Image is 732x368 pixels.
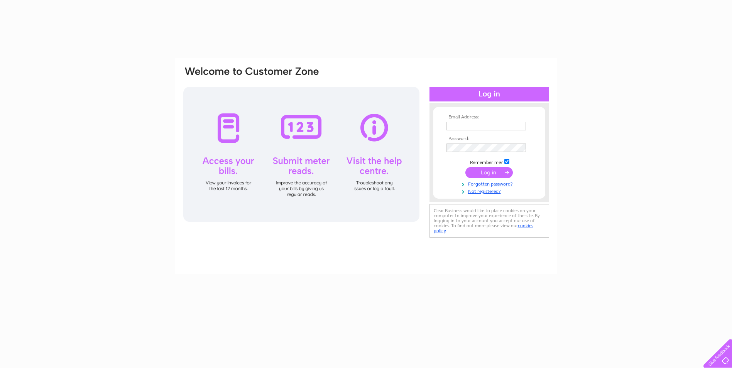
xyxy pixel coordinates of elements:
[445,136,534,142] th: Password:
[446,187,534,194] a: Not registered?
[446,180,534,187] a: Forgotten password?
[429,204,549,238] div: Clear Business would like to place cookies on your computer to improve your experience of the sit...
[445,115,534,120] th: Email Address:
[445,158,534,165] td: Remember me?
[434,223,533,233] a: cookies policy
[465,167,513,178] input: Submit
